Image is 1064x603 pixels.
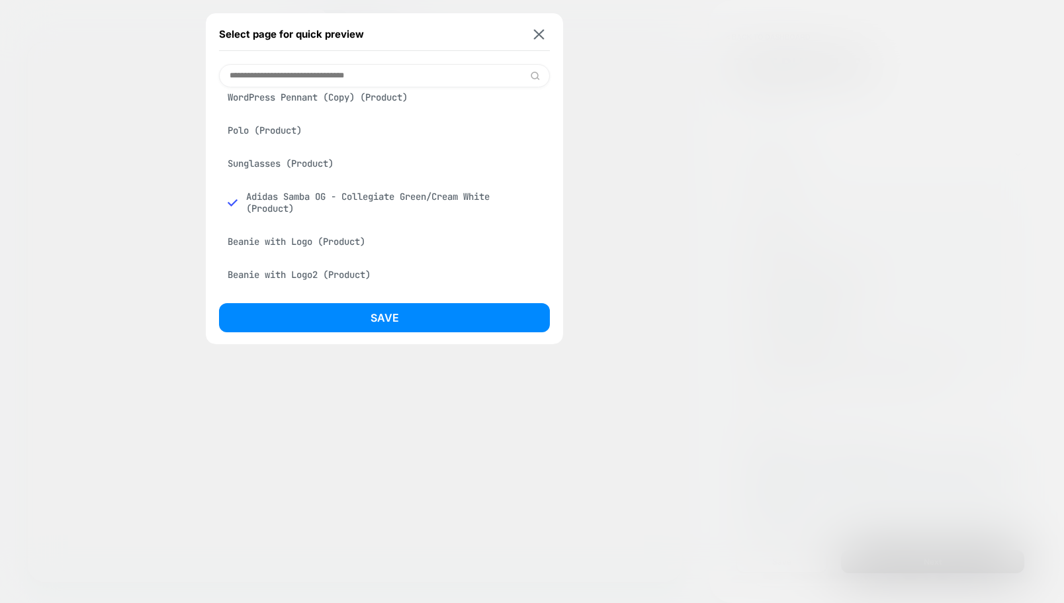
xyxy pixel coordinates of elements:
div: Polo (Product) [219,118,550,143]
img: edit [530,71,540,81]
img: blue checkmark [228,198,238,208]
div: Beanie with Logo2 (Product) [219,262,550,287]
span: Select page for quick preview [219,28,364,40]
div: WordPress Pennant (Copy) (Product) [219,85,550,110]
div: Beanie with Logo (Product) [219,229,550,254]
img: close [534,29,545,39]
div: Sunglasses (Product) [219,151,550,176]
button: Save [219,303,550,332]
div: Adidas Samba OG - Collegiate Green/Cream White (Product) [219,184,550,221]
